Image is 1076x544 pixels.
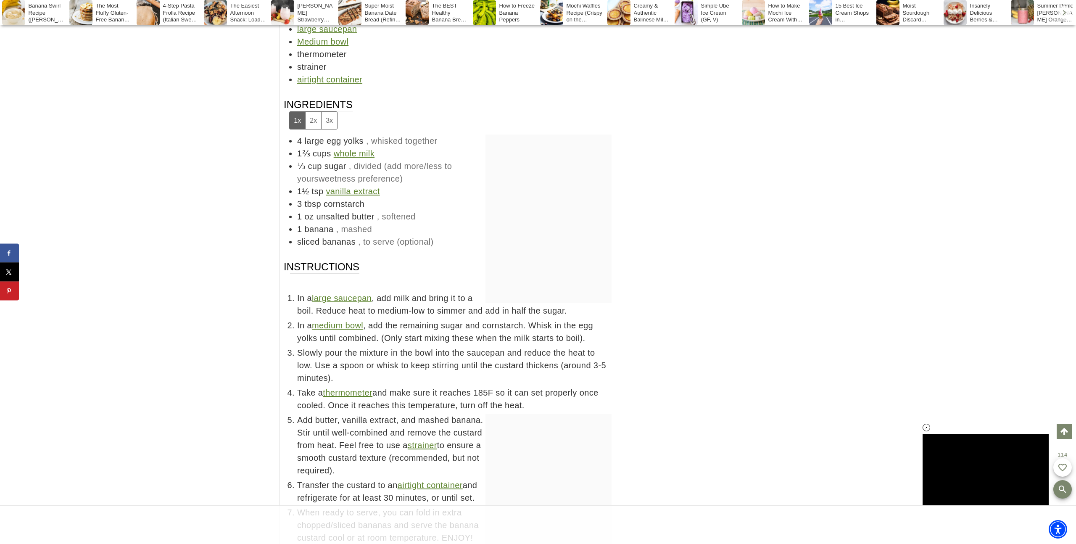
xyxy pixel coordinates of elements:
[1057,424,1072,439] a: Scroll to top
[305,136,364,145] span: large egg yolks
[324,161,346,171] span: sugar
[297,414,612,477] span: Add butter, vanilla extract, and mashed banana. Stir until well-combined and remove the custard f...
[297,224,302,234] span: 1
[398,481,463,490] a: airtight container
[297,149,310,158] span: 1⅔
[334,149,374,158] a: whole milk
[305,212,314,221] span: oz
[485,414,612,519] iframe: Advertisement
[308,161,322,171] span: cup
[323,388,372,397] a: thermometer
[385,506,691,544] iframe: Advertisement
[326,187,380,196] a: vanilla extract
[297,136,302,145] span: 4
[297,24,357,34] a: large saucepan
[305,199,321,209] span: tbsp
[297,199,302,209] span: 3
[408,441,437,450] a: strainer
[297,187,309,196] span: 1½
[297,37,348,46] a: Medium bowl
[312,293,372,303] a: large saucepan
[324,199,364,209] span: cornstarch
[297,292,612,317] span: In a , add milk and bring it to a boil. Reduce heat to medium-low to simmer and add in half the s...
[297,75,362,84] a: airtight container
[358,237,434,246] span: , to serve (optional)
[297,479,612,504] span: Transfer the custard to an and refrigerate for at least 30 minutes, or until set.
[297,319,612,344] span: In a , add the remaining sugar and cornstarch. Whisk in the egg yolks until combined. (Only start...
[297,48,612,61] div: thermometer
[290,112,305,129] button: Adjust servings by 1x
[377,212,416,221] span: , softened
[1049,520,1067,539] div: Accessibility Menu
[297,61,612,73] div: strainer
[284,260,359,287] span: Instructions
[305,112,321,129] button: Adjust servings by 2x
[336,224,372,234] span: , mashed
[316,212,374,221] span: unsalted butter
[297,161,305,171] span: ⅓
[658,42,784,63] iframe: Advertisement
[312,187,324,196] span: tsp
[312,321,363,330] a: medium bowl
[297,386,612,412] span: Take a and make sure it reaches 185F so it can set properly once cooled. Once it reaches this tem...
[284,98,353,129] span: Ingredients
[485,135,612,240] iframe: Advertisement
[321,112,337,129] button: Adjust servings by 3x
[297,212,302,221] span: 1
[366,136,438,145] span: , whisked together
[297,161,452,183] span: , divided (add more/less to yoursweetness preference)
[297,237,356,246] span: sliced bananas
[313,149,331,158] span: cups
[297,346,612,384] span: Slowly pour the mixture in the bowl into the saucepan and reduce the heat to low. Use a spoon or ...
[305,224,334,234] span: banana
